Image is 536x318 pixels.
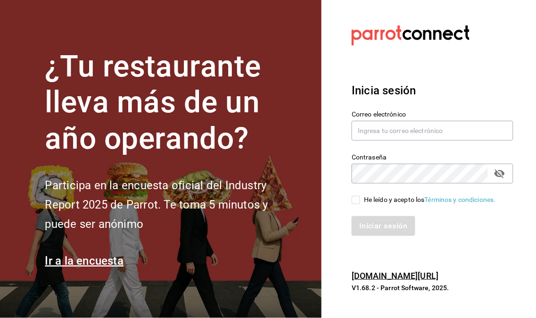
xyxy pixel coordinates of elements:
a: [DOMAIN_NAME][URL] [352,271,438,281]
a: Ir a la encuesta [45,254,124,268]
label: Contraseña [352,154,513,160]
h1: ¿Tu restaurante lleva más de un año operando? [45,49,300,157]
h3: Inicia sesión [352,82,513,99]
button: passwordField [492,166,508,182]
a: Términos y condiciones. [425,196,496,203]
label: Correo electrónico [352,111,513,117]
div: He leído y acepto los [364,195,496,205]
input: Ingresa tu correo electrónico [352,121,513,141]
h2: Participa en la encuesta oficial del Industry Report 2025 de Parrot. Te toma 5 minutos y puede se... [45,176,300,234]
p: V1.68.2 - Parrot Software, 2025. [352,283,513,293]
